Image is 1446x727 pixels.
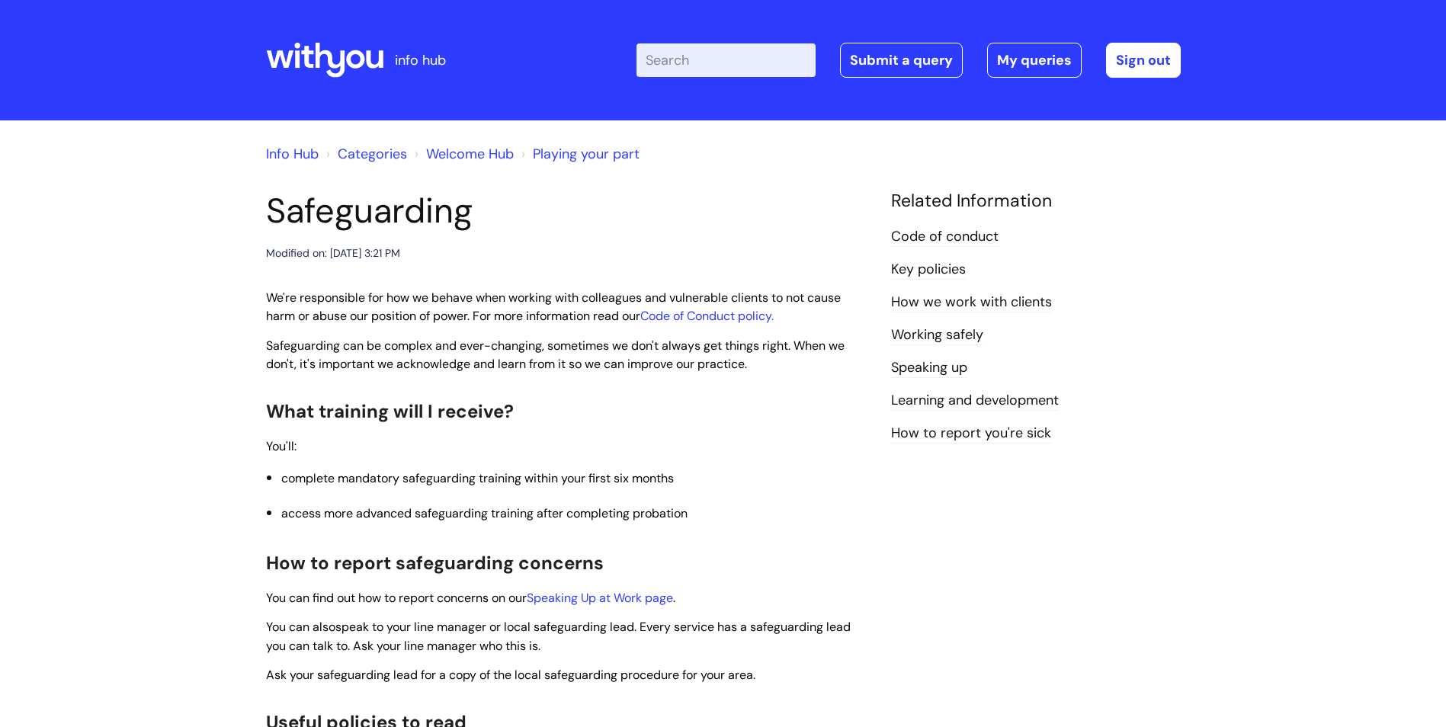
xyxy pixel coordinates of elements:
[395,48,446,72] p: info hub
[891,424,1051,444] a: How to report you're sick
[527,590,673,606] a: Speaking Up at Work page
[987,43,1082,78] a: My queries
[518,142,640,166] li: Playing your part
[891,391,1059,411] a: Learning and development
[266,145,319,163] a: Info Hub
[266,191,868,232] h1: Safeguarding
[266,438,297,454] span: You'll:
[891,325,983,345] a: Working safely
[266,667,755,683] span: Ask your safeguarding lead for a copy of the local safeguarding procedure for your area.
[840,43,963,78] a: Submit a query
[1106,43,1181,78] a: Sign out
[891,191,1181,212] h4: Related Information
[266,399,514,423] span: What training will I receive?
[636,43,816,77] input: Search
[891,260,966,280] a: Key policies
[266,244,400,263] div: Modified on: [DATE] 3:21 PM
[266,290,841,325] span: We're responsible for how we behave when working with colleagues and vulnerable clients to not ca...
[891,358,967,378] a: Speaking up
[411,142,514,166] li: Welcome Hub
[891,227,999,247] a: Code of conduct
[266,551,604,575] span: How to report safeguarding concerns
[266,338,845,373] span: Safeguarding can be complex and ever-changing, sometimes we don't always get things right. When w...
[281,505,688,521] span: access more advanced safeguarding training after completing probation
[640,308,774,324] a: Code of Conduct policy.
[266,619,851,654] span: speak to your line manager or local safeguarding lead. Every service has a safeguarding lead you ...
[426,145,514,163] a: Welcome Hub
[322,142,407,166] li: Solution home
[636,43,1181,78] div: | -
[533,145,640,163] a: Playing your part
[266,619,335,635] span: You can also
[891,293,1052,312] a: How we work with clients
[266,590,675,606] span: You can find out how to report concerns on our .
[338,145,407,163] a: Categories
[281,470,674,486] span: complete mandatory safeguarding training within your first six months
